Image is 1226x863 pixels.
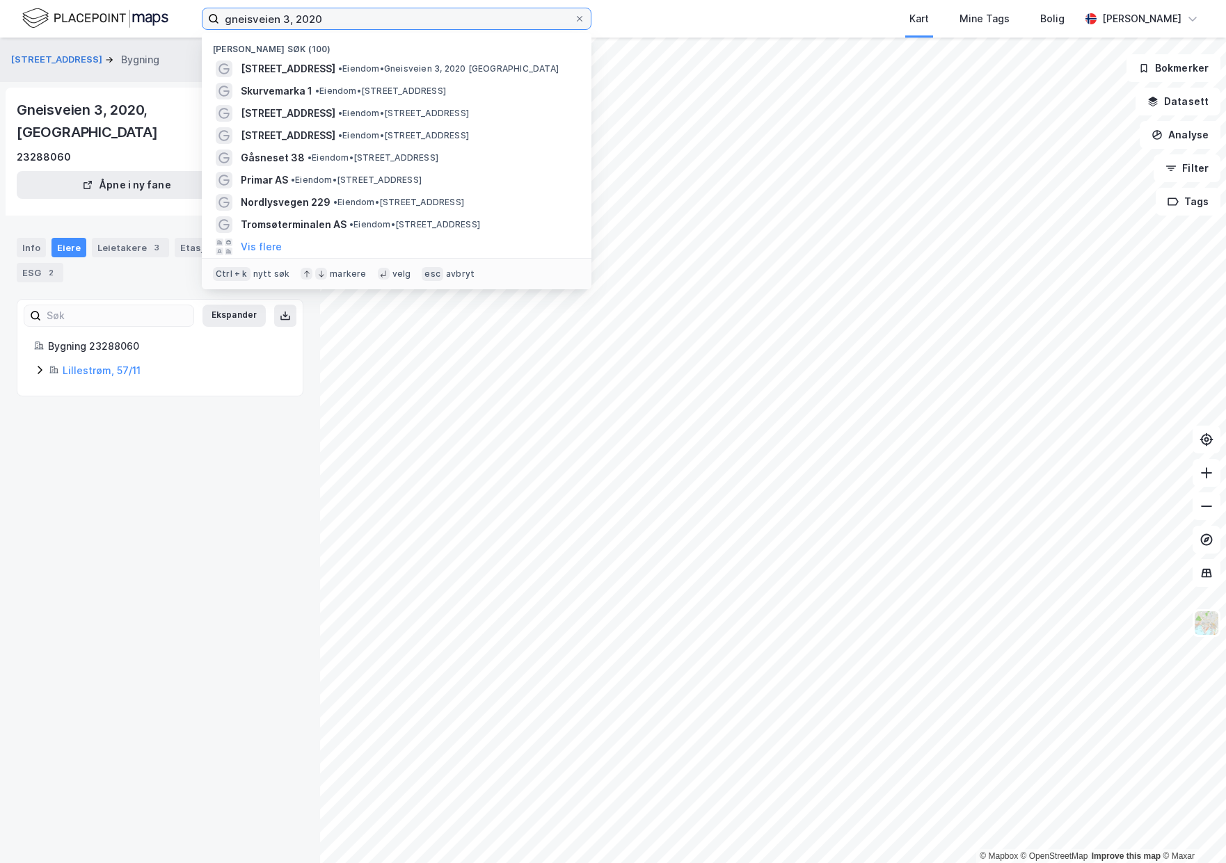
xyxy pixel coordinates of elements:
[92,238,169,257] div: Leietakere
[1040,10,1065,27] div: Bolig
[63,364,141,376] a: Lillestrøm, 57/11
[333,197,464,208] span: Eiendom • [STREET_ADDRESS]
[17,238,46,257] div: Info
[150,241,164,255] div: 3
[241,83,312,99] span: Skurvemarka 1
[1127,54,1220,82] button: Bokmerker
[241,127,335,144] span: [STREET_ADDRESS]
[202,33,591,58] div: [PERSON_NAME] søk (100)
[1156,796,1226,863] iframe: Chat Widget
[349,219,480,230] span: Eiendom • [STREET_ADDRESS]
[241,61,335,77] span: [STREET_ADDRESS]
[338,108,469,119] span: Eiendom • [STREET_ADDRESS]
[22,6,168,31] img: logo.f888ab2527a4732fd821a326f86c7f29.svg
[48,338,286,355] div: Bygning 23288060
[1156,188,1220,216] button: Tags
[338,108,342,118] span: •
[338,130,342,140] span: •
[392,268,411,280] div: velg
[241,172,288,188] span: Primar AS
[349,219,353,229] span: •
[241,150,305,166] span: Gåsneset 38
[17,99,281,143] div: Gneisveien 3, 2020, [GEOGRAPHIC_DATA]
[17,263,63,282] div: ESG
[422,267,443,281] div: esc
[241,216,347,233] span: Tromsøterminalen AS
[330,268,366,280] div: markere
[1136,88,1220,115] button: Datasett
[44,266,58,280] div: 2
[253,268,290,280] div: nytt søk
[338,63,342,74] span: •
[213,267,250,281] div: Ctrl + k
[51,238,86,257] div: Eiere
[446,268,475,280] div: avbryt
[315,86,446,97] span: Eiendom • [STREET_ADDRESS]
[338,130,469,141] span: Eiendom • [STREET_ADDRESS]
[11,53,105,67] button: [STREET_ADDRESS]
[17,149,71,166] div: 23288060
[909,10,929,27] div: Kart
[1154,154,1220,182] button: Filter
[241,105,335,122] span: [STREET_ADDRESS]
[333,197,337,207] span: •
[180,241,266,254] div: Etasjer og enheter
[241,194,331,211] span: Nordlysvegen 229
[308,152,438,163] span: Eiendom • [STREET_ADDRESS]
[219,8,574,29] input: Søk på adresse, matrikkel, gårdeiere, leietakere eller personer
[1156,796,1226,863] div: Kontrollprogram for chat
[41,305,193,326] input: Søk
[1193,610,1220,636] img: Z
[202,305,266,327] button: Ekspander
[1102,10,1181,27] div: [PERSON_NAME]
[241,239,282,255] button: Vis flere
[315,86,319,96] span: •
[338,63,559,74] span: Eiendom • Gneisveien 3, 2020 [GEOGRAPHIC_DATA]
[960,10,1010,27] div: Mine Tags
[291,175,295,185] span: •
[121,51,159,68] div: Bygning
[291,175,422,186] span: Eiendom • [STREET_ADDRESS]
[1021,851,1088,861] a: OpenStreetMap
[1092,851,1161,861] a: Improve this map
[1140,121,1220,149] button: Analyse
[308,152,312,163] span: •
[17,171,237,199] button: Åpne i ny fane
[980,851,1018,861] a: Mapbox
